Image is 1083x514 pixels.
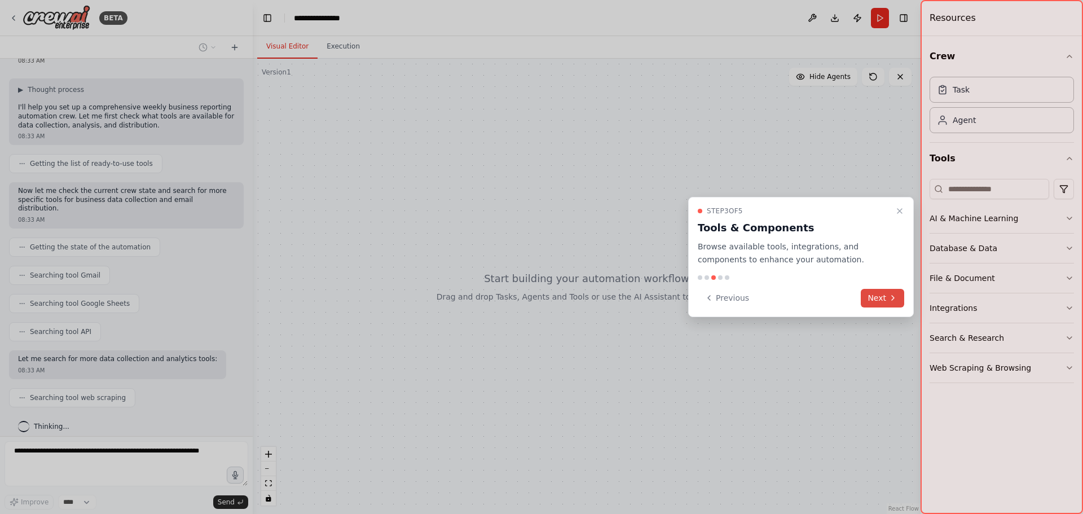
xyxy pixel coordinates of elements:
[893,204,906,218] button: Close walkthrough
[698,240,891,266] p: Browse available tools, integrations, and components to enhance your automation.
[259,10,275,26] button: Hide left sidebar
[707,207,743,216] span: Step 3 of 5
[698,220,891,236] h3: Tools & Components
[861,289,904,307] button: Next
[698,289,756,307] button: Previous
